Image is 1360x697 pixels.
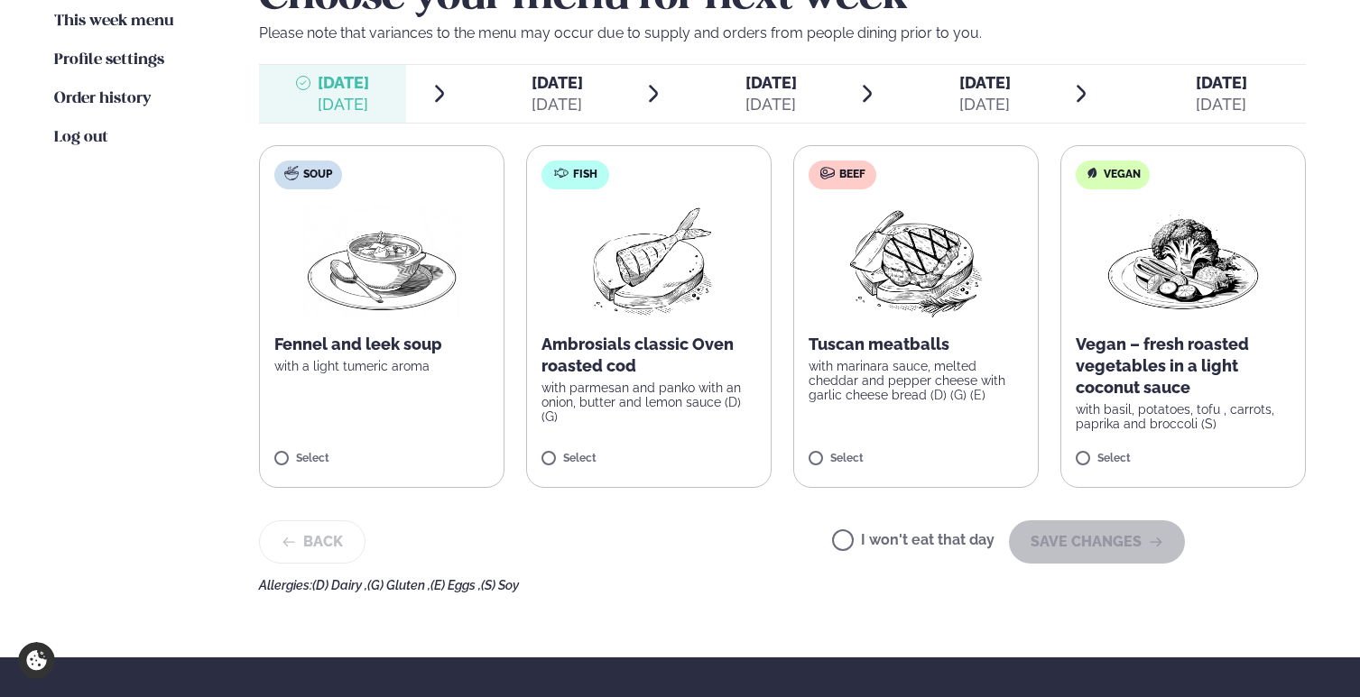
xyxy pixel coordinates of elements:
[1085,166,1099,180] img: Vegan.svg
[54,91,151,106] span: Order history
[1104,204,1263,319] img: Vegan.png
[54,52,164,68] span: Profile settings
[1196,94,1247,115] div: [DATE]
[1076,334,1291,399] p: Vegan – fresh roasted vegetables in a light coconut sauce
[54,50,164,71] a: Profile settings
[959,73,1011,92] span: [DATE]
[318,94,369,115] div: [DATE]
[312,578,367,592] span: (D) Dairy ,
[569,204,729,319] img: Fish.png
[1076,402,1291,431] p: with basil, potatoes, tofu , carrots, paprika and broccoli (S)
[302,204,461,319] img: Soup.png
[1196,73,1247,92] span: [DATE]
[745,94,797,115] div: [DATE]
[318,73,369,92] span: [DATE]
[303,168,332,182] span: Soup
[1104,168,1141,182] span: Vegan
[541,381,756,424] p: with parmesan and panko with an onion, butter and lemon sauce (D) (G)
[745,73,797,92] span: [DATE]
[54,130,108,145] span: Log out
[959,94,1011,115] div: [DATE]
[54,127,108,149] a: Log out
[259,520,365,564] button: Back
[1009,520,1185,564] button: SAVE CHANGES
[430,578,481,592] span: (E) Eggs ,
[837,204,996,319] img: Beef-Meat.png
[481,578,519,592] span: (S) Soy
[573,168,597,182] span: Fish
[541,334,756,377] p: Ambrosials classic Oven roasted cod
[259,578,1306,592] div: Allergies:
[554,166,569,180] img: fish.svg
[18,642,55,679] a: Cookie settings
[284,166,299,180] img: soup.svg
[274,334,489,355] p: Fennel and leek soup
[259,23,1306,44] p: Please note that variances to the menu may occur due to supply and orders from people dining prio...
[54,88,151,110] a: Order history
[532,73,583,92] span: [DATE]
[809,334,1023,355] p: Tuscan meatballs
[809,359,1023,402] p: with marinara sauce, melted cheddar and pepper cheese with garlic cheese bread (D) (G) (E)
[839,168,865,182] span: Beef
[532,94,583,115] div: [DATE]
[274,359,489,373] p: with a light tumeric aroma
[54,11,173,32] a: This week menu
[54,14,173,29] span: This week menu
[820,166,835,180] img: beef.svg
[367,578,430,592] span: (G) Gluten ,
